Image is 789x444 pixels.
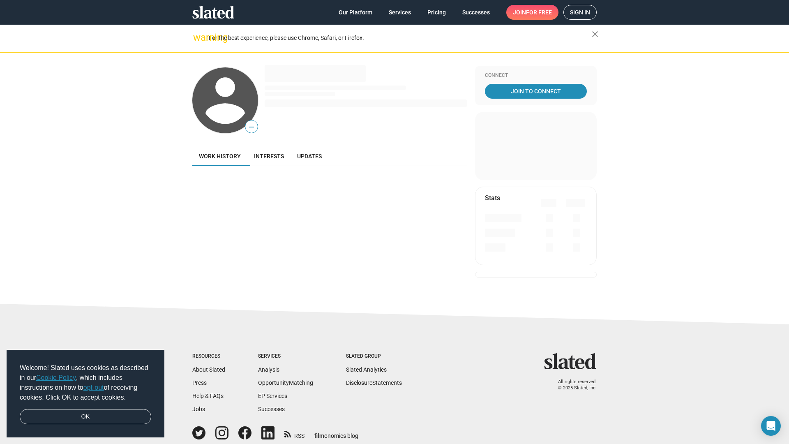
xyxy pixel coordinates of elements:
[427,5,446,20] span: Pricing
[485,72,587,79] div: Connect
[192,146,247,166] a: Work history
[258,366,279,373] a: Analysis
[421,5,452,20] a: Pricing
[513,5,552,20] span: Join
[314,432,324,439] span: film
[297,153,322,160] span: Updates
[20,363,151,402] span: Welcome! Slated uses cookies as described in our , which includes instructions on how to of recei...
[83,384,104,391] a: opt-out
[382,5,418,20] a: Services
[247,146,291,166] a: Interests
[20,409,151,425] a: dismiss cookie message
[245,122,258,132] span: —
[590,29,600,39] mat-icon: close
[346,379,402,386] a: DisclosureStatements
[258,353,313,360] div: Services
[346,366,387,373] a: Slated Analytics
[192,353,225,360] div: Resources
[563,5,597,20] a: Sign in
[549,379,597,391] p: All rights reserved. © 2025 Slated, Inc.
[291,146,328,166] a: Updates
[332,5,379,20] a: Our Platform
[193,32,203,42] mat-icon: warning
[36,374,76,381] a: Cookie Policy
[7,350,164,438] div: cookieconsent
[462,5,490,20] span: Successes
[254,153,284,160] span: Interests
[192,406,205,412] a: Jobs
[485,84,587,99] a: Join To Connect
[192,393,224,399] a: Help & FAQs
[209,32,592,44] div: For the best experience, please use Chrome, Safari, or Firefox.
[346,353,402,360] div: Slated Group
[314,425,358,440] a: filmonomics blog
[485,194,500,202] mat-card-title: Stats
[761,416,781,436] div: Open Intercom Messenger
[570,5,590,19] span: Sign in
[258,406,285,412] a: Successes
[199,153,241,160] span: Work history
[192,379,207,386] a: Press
[456,5,496,20] a: Successes
[389,5,411,20] span: Services
[487,84,585,99] span: Join To Connect
[258,393,287,399] a: EP Services
[284,427,305,440] a: RSS
[258,379,313,386] a: OpportunityMatching
[192,366,225,373] a: About Slated
[526,5,552,20] span: for free
[506,5,558,20] a: Joinfor free
[339,5,372,20] span: Our Platform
